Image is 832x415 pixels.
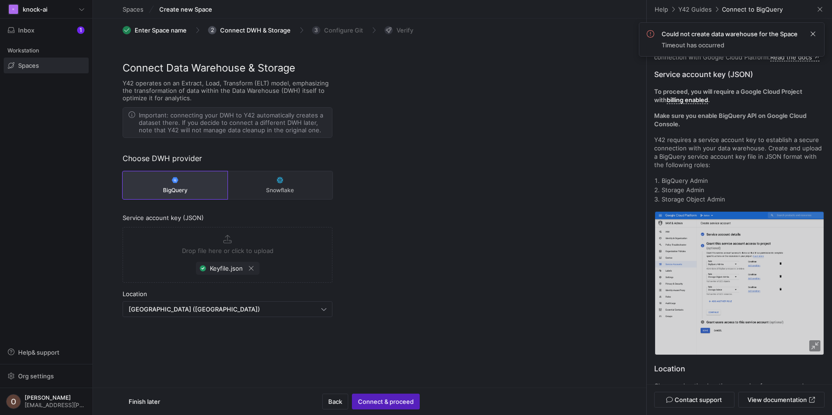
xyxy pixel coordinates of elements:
span: Back [328,398,342,405]
div: K [9,5,18,14]
p: Storage Object Admin [662,195,825,203]
h2: Service account key (JSON) [654,69,825,80]
p: Y42 requires a service account key to establish a secure connection with your data warehouse. Cre... [654,136,825,169]
span: Could not create data warehouse for the Space [662,30,798,38]
img: https://lh3.googleusercontent.com/a/ACg8ocLm89enmOBk0swAlxJ-endMSNcU5pZRoXAR-TPI8cKk-uTK6w=s96-c [6,394,21,409]
button: Inbox1 [4,22,89,38]
span: Org settings [18,372,54,380]
p: Storage Admin [662,186,825,194]
span: View documentation [747,396,807,403]
p: BigQuery Admin [662,176,825,185]
button: Connect & proceed [352,394,420,409]
button: Contact support [654,392,734,408]
h2: Location [654,363,825,374]
a: Read the docs ↗ [770,53,819,61]
span: BigQuery [126,187,224,194]
span: Drop file here or click to upload [182,247,273,254]
span: Choose DWH provider [123,153,332,164]
b: To proceed, you will require a Google Cloud Project with [654,88,802,104]
span: Keyfile.json [210,265,243,272]
div: Workstation [4,44,89,58]
a: Connect to BigQuery [721,5,783,13]
span: Help & support [18,349,59,356]
button: Help& support [4,344,89,360]
button: 2Connect DWH & Storage [208,26,291,34]
span: Important: connecting your DWH to Y42 automatically creates a dataset there. If you decide to con... [139,111,326,134]
span: [PERSON_NAME] [25,395,86,401]
button: Drop file here or click to uploadKeyfile.json [123,227,332,282]
a: Spaces [123,6,143,13]
button: https://lh3.googleusercontent.com/a/ACg8ocLm89enmOBk0swAlxJ-endMSNcU5pZRoXAR-TPI8cKk-uTK6w=s96-c[... [4,392,89,411]
a: Org settings [4,373,89,381]
button: Finish later [123,394,166,409]
button: Enter Space name [123,26,187,34]
span: Y42 operates on an Extract, Load, Transform (ELT) model, emphasizing the transformation of data w... [123,79,332,102]
p: Service account key (JSON) [123,214,332,221]
span: 2 [211,27,214,33]
span: Connect Data Warehouse & Storage [123,60,332,76]
span: Snowflake [231,187,329,194]
a: Spaces [4,58,89,73]
span: Create new Space [159,6,212,13]
a: Y42 Guides [678,5,712,13]
button: BigQuery [123,171,227,199]
button: Org settings [4,368,89,384]
span: Location [123,290,147,298]
span: Finish later [129,398,160,405]
a: billing enabled [667,96,708,104]
img: Screenshot of GCP IAM with required service account roles. [655,212,824,355]
b: Make sure you enable BigQuery API on Google Cloud Console. [654,112,806,128]
p: Choose a hosting location or region for your space's BigQuery dataset. [654,382,825,398]
span: Enter Space name [135,26,187,34]
span: Inbox [18,26,34,34]
span: [GEOGRAPHIC_DATA] ([GEOGRAPHIC_DATA]) [129,305,260,313]
button: Back [322,394,348,409]
span: Connect DWH & Storage [220,26,291,34]
span: knock-ai [23,6,47,13]
span: Contact support [675,396,722,403]
span: [EMAIL_ADDRESS][PERSON_NAME][DOMAIN_NAME] [25,402,86,409]
a: Help [654,5,669,13]
span: Timeout has occurred [662,41,798,49]
b: . [708,96,710,104]
div: 1 [77,26,84,34]
span: Connect & proceed [358,398,414,405]
button: Snowflake [227,171,332,199]
a: View documentation [738,392,825,408]
span: Spaces [18,62,39,69]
